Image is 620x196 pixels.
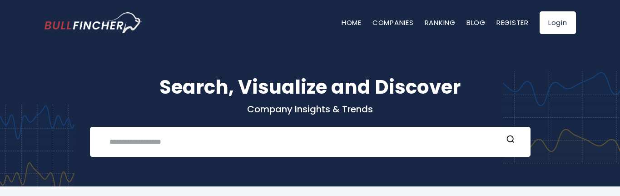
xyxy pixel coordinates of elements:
p: Company Insights & Trends [45,103,576,115]
a: Home [342,18,362,27]
a: Companies [372,18,414,27]
button: Search [505,135,516,146]
img: bullfincher logo [45,12,142,33]
a: Login [540,11,576,34]
a: Register [496,18,529,27]
h1: Search, Visualize and Discover [45,73,576,101]
a: Go to homepage [45,12,142,33]
a: Blog [466,18,486,27]
a: Ranking [425,18,456,27]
